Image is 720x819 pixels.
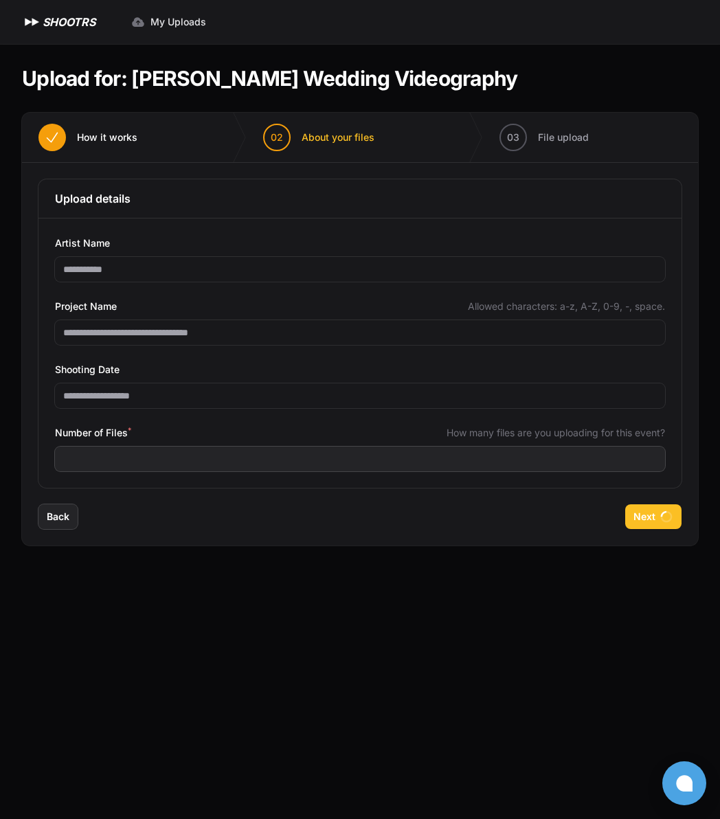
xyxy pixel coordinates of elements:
[662,761,706,805] button: Open chat window
[483,113,605,162] button: 03 File upload
[247,113,391,162] button: 02 About your files
[47,510,69,524] span: Back
[55,190,665,207] h3: Upload details
[123,10,214,34] a: My Uploads
[22,113,154,162] button: How it works
[77,131,137,144] span: How it works
[22,14,95,30] a: SHOOTRS SHOOTRS
[538,131,589,144] span: File upload
[55,361,120,378] span: Shooting Date
[55,298,117,315] span: Project Name
[468,300,665,313] span: Allowed characters: a-z, A-Z, 0-9, -, space.
[271,131,283,144] span: 02
[633,510,655,524] span: Next
[22,66,517,91] h1: Upload for: [PERSON_NAME] Wedding Videography
[55,425,131,441] span: Number of Files
[302,131,374,144] span: About your files
[38,504,78,529] button: Back
[625,504,682,529] button: Next
[22,14,43,30] img: SHOOTRS
[55,235,110,251] span: Artist Name
[447,426,665,440] span: How many files are you uploading for this event?
[150,15,206,29] span: My Uploads
[507,131,519,144] span: 03
[43,14,95,30] h1: SHOOTRS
